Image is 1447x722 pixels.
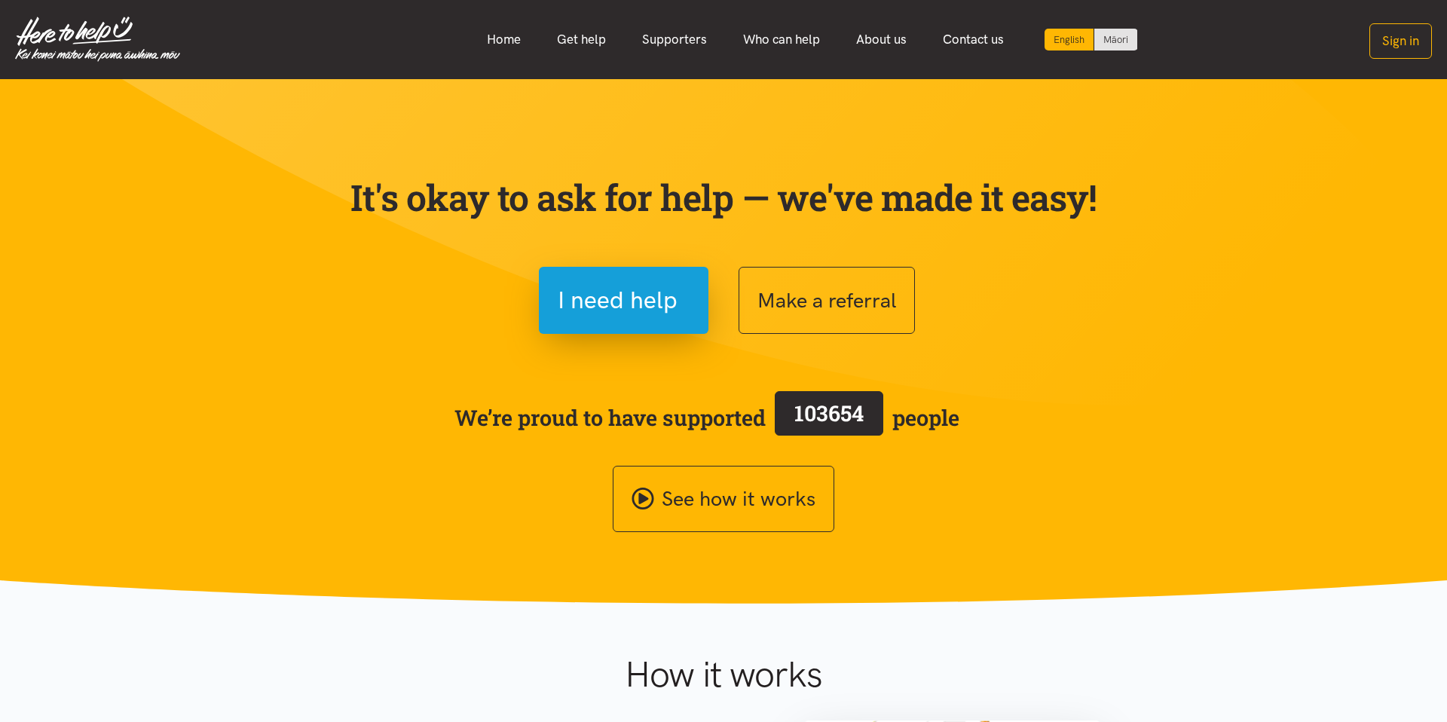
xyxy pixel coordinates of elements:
[469,23,539,56] a: Home
[624,23,725,56] a: Supporters
[347,176,1100,219] p: It's okay to ask for help — we've made it easy!
[15,17,180,62] img: Home
[558,281,678,320] span: I need help
[838,23,925,56] a: About us
[1045,29,1138,50] div: Language toggle
[739,267,915,334] button: Make a referral
[477,653,969,696] h1: How it works
[1369,23,1432,59] button: Sign in
[794,399,864,427] span: 103654
[925,23,1022,56] a: Contact us
[1094,29,1137,50] a: Switch to Te Reo Māori
[613,466,834,533] a: See how it works
[725,23,838,56] a: Who can help
[766,388,892,447] a: 103654
[1045,29,1094,50] div: Current language
[539,267,708,334] button: I need help
[539,23,624,56] a: Get help
[454,388,959,447] span: We’re proud to have supported people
